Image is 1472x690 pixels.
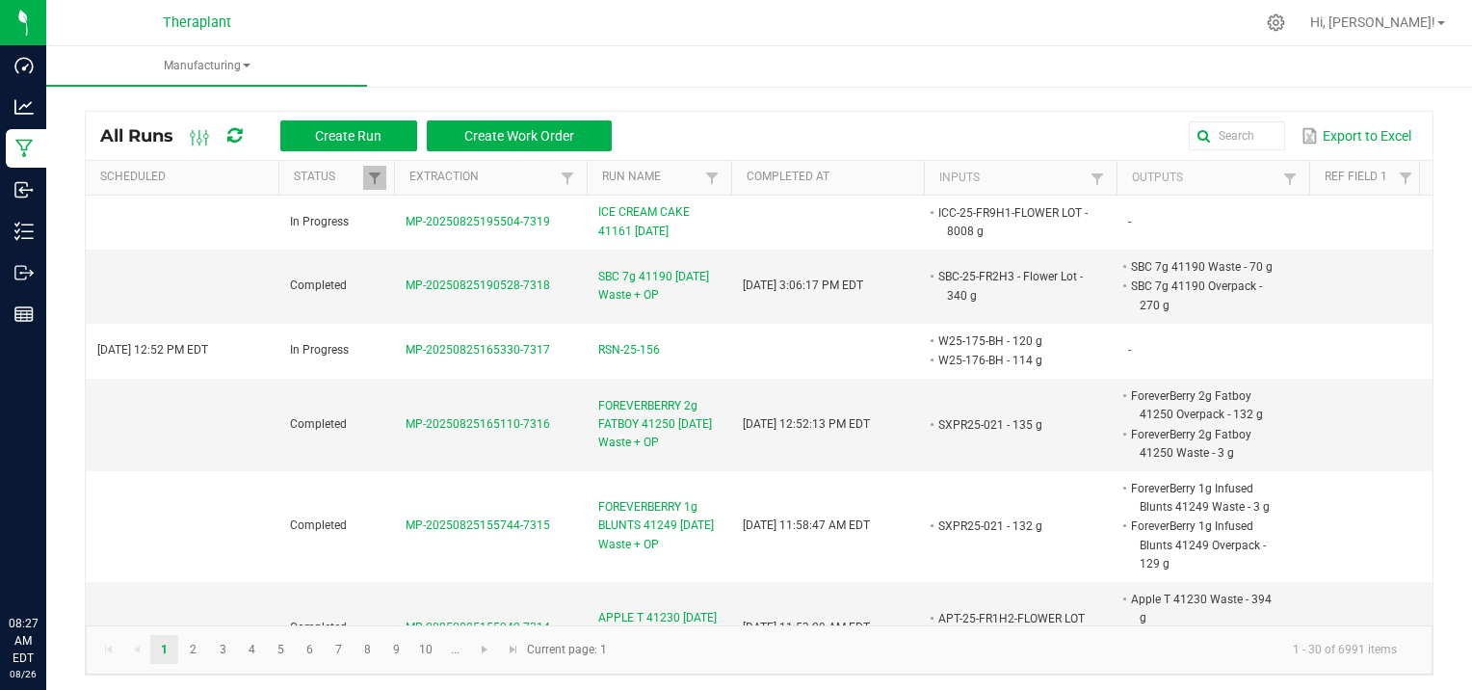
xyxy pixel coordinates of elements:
span: Completed [290,417,347,431]
inline-svg: Outbound [14,263,34,282]
span: APPLE T 41230 [DATE] Waste + OP [598,609,720,646]
inline-svg: Manufacturing [14,139,34,158]
button: Create Work Order [427,120,612,151]
span: Completed [290,621,347,634]
a: Filter [1086,167,1109,191]
div: All Runs [100,119,626,152]
span: Create Work Order [464,128,574,144]
span: [DATE] 12:52:13 PM EDT [743,417,870,431]
inline-svg: Reports [14,305,34,324]
li: ForeverBerry 2g Fatboy 41250 Overpack - 132 g [1128,386,1280,424]
a: Ref Field 1Sortable [1325,170,1393,185]
a: Page 3 [209,635,237,664]
a: Page 10 [412,635,440,664]
kendo-pager-info: 1 - 30 of 6991 items [618,634,1412,666]
button: Create Run [280,120,417,151]
li: ICC-25-FR9H1-FLOWER LOT - 8008 g [935,203,1088,241]
a: Page 4 [238,635,266,664]
input: Search [1189,121,1285,150]
iframe: Resource center [19,536,77,594]
a: Page 6 [296,635,324,664]
a: Filter [556,166,579,190]
inline-svg: Dashboard [14,56,34,75]
a: Filter [700,166,723,190]
a: ExtractionSortable [409,170,555,185]
a: ScheduledSortable [100,170,271,185]
div: Manage settings [1264,13,1288,32]
inline-svg: Analytics [14,97,34,117]
button: Export to Excel [1297,119,1416,152]
p: 08:27 AM EDT [9,615,38,667]
span: Hi, [PERSON_NAME]! [1310,14,1435,30]
span: MP-20250825165110-7316 [406,417,550,431]
a: Filter [1394,166,1417,190]
a: Run NameSortable [602,170,699,185]
li: W25-175-BH - 120 g [935,332,1088,351]
li: SBC-25-FR2H3 - Flower Lot - 340 g [935,267,1088,305]
span: FOREVERBERRY 2g FATBOY 41250 [DATE] Waste + OP [598,397,720,453]
td: - [1117,324,1309,379]
span: Manufacturing [46,58,367,74]
li: ForeverBerry 2g Fatboy 41250 Waste - 3 g [1128,425,1280,463]
a: Page 7 [325,635,353,664]
a: Page 5 [267,635,295,664]
span: MP-20250825195504-7319 [406,215,550,228]
a: Page 2 [179,635,207,664]
span: RSN-25-156 [598,341,660,359]
a: Page 8 [354,635,381,664]
span: ICE CREAM CAKE 41161 [DATE] [598,203,720,240]
a: Go to the next page [471,635,499,664]
th: Outputs [1117,161,1309,196]
th: Inputs [924,161,1117,196]
span: Go to the last page [506,642,521,657]
span: FOREVERBERRY 1g BLUNTS 41249 [DATE] Waste + OP [598,498,720,554]
li: ForeverBerry 1g Infused Blunts 41249 Waste - 3 g [1128,479,1280,517]
inline-svg: Inbound [14,180,34,199]
span: Theraplant [163,14,231,31]
span: MP-20250825155242-7314 [406,621,550,634]
a: Completed AtSortable [747,170,916,185]
li: Apple T 41230 Waste - 394 g [1128,590,1280,627]
a: Filter [1278,167,1301,191]
li: SBC 7g 41190 Waste - 70 g [1128,257,1280,277]
inline-svg: Inventory [14,222,34,241]
span: In Progress [290,343,349,357]
iframe: Resource center unread badge [57,533,80,556]
li: SXPR25-021 - 132 g [935,517,1088,536]
span: [DATE] 11:58:47 AM EDT [743,518,870,532]
span: Completed [290,279,347,292]
span: [DATE] 12:52 PM EDT [97,343,208,357]
span: [DATE] 11:53:29 AM EDT [743,621,870,634]
a: Page 9 [382,635,410,664]
a: Page 11 [441,635,469,664]
span: Create Run [315,128,381,144]
span: MP-20250825165330-7317 [406,343,550,357]
p: 08/26 [9,667,38,681]
td: - [1117,196,1309,250]
span: SBC 7g 41190 [DATE] Waste + OP [598,268,720,305]
a: Manufacturing [46,46,367,87]
span: [DATE] 3:06:17 PM EDT [743,279,863,292]
li: SBC 7g 41190 Overpack - 270 g [1128,277,1280,314]
span: In Progress [290,215,349,228]
a: Filter [363,166,386,190]
a: StatusSortable [294,170,362,185]
a: Page 1 [150,635,178,664]
li: APT-25-FR1H2-FLOWER LOT - 769 g [935,609,1088,647]
li: W25-176-BH - 114 g [935,351,1088,370]
span: MP-20250825155744-7315 [406,518,550,532]
span: Go to the next page [477,642,492,657]
a: Go to the last page [499,635,527,664]
li: ForeverBerry 1g Infused Blunts 41249 Overpack - 129 g [1128,517,1280,573]
span: MP-20250825190528-7318 [406,279,550,292]
span: Completed [290,518,347,532]
li: SXPR25-021 - 135 g [935,415,1088,435]
kendo-pager: Current page: 1 [86,625,1433,675]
